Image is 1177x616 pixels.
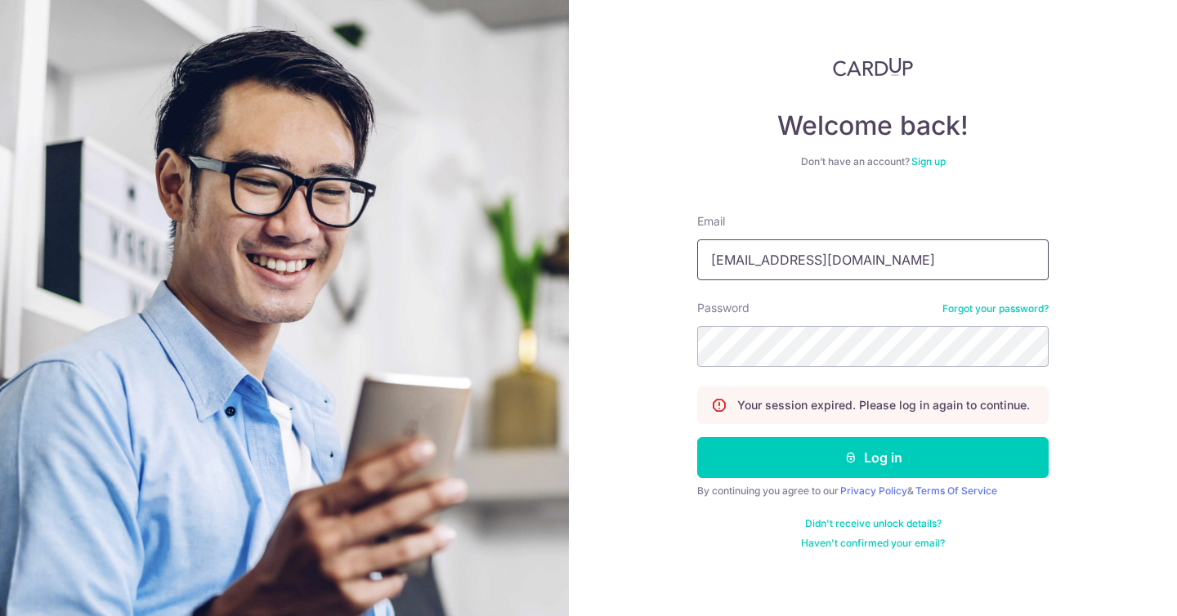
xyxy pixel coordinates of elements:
[697,155,1049,168] div: Don’t have an account?
[697,300,750,316] label: Password
[697,484,1049,498] div: By continuing you agree to our &
[801,537,945,550] a: Haven't confirmed your email?
[833,57,913,77] img: CardUp Logo
[697,109,1049,142] h4: Welcome back!
[915,484,997,497] a: Terms Of Service
[697,437,1049,478] button: Log in
[737,397,1030,413] p: Your session expired. Please log in again to continue.
[805,517,942,530] a: Didn't receive unlock details?
[697,213,725,230] label: Email
[911,155,946,167] a: Sign up
[840,484,907,497] a: Privacy Policy
[697,239,1049,280] input: Enter your Email
[942,302,1049,315] a: Forgot your password?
